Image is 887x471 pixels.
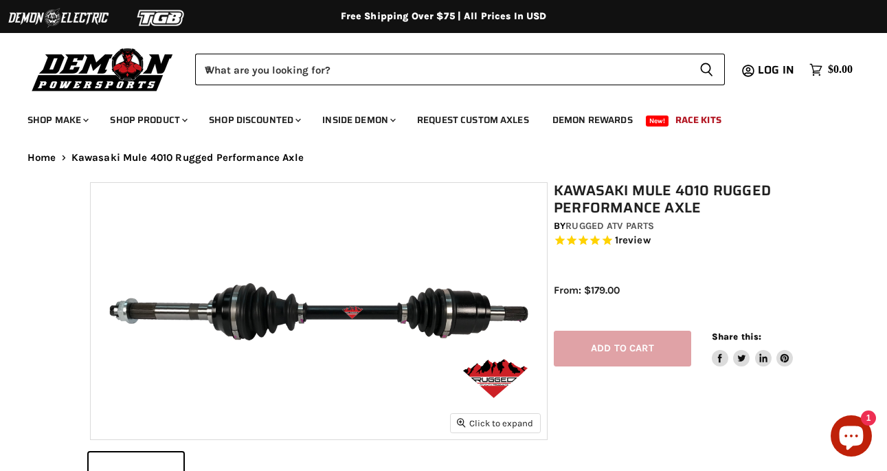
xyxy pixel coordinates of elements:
span: $0.00 [828,63,853,76]
span: New! [646,116,669,127]
span: Kawasaki Mule 4010 Rugged Performance Axle [71,152,304,164]
ul: Main menu [17,100,849,134]
span: From: $179.00 [554,284,620,296]
img: TGB Logo 2 [110,5,213,31]
img: Demon Powersports [27,45,178,94]
a: Shop Make [17,106,97,134]
aside: Share this: [712,331,794,367]
a: Log in [752,64,802,76]
span: Rated 5.0 out of 5 stars 1 reviews [554,234,803,248]
span: 1 reviews [615,234,651,247]
a: Request Custom Axles [407,106,539,134]
a: Rugged ATV Parts [565,220,654,232]
button: Click to expand [451,414,540,432]
a: $0.00 [802,60,860,80]
a: Inside Demon [312,106,404,134]
a: Home [27,152,56,164]
img: Kawasaki Mule 4010 Rugged Performance Axle [91,183,547,440]
a: Shop Discounted [199,106,309,134]
span: Share this: [712,331,761,342]
span: Click to expand [457,418,533,428]
span: review [618,234,651,247]
h1: Kawasaki Mule 4010 Rugged Performance Axle [554,182,803,217]
a: Demon Rewards [542,106,643,134]
div: by [554,219,803,234]
button: Search [688,54,725,85]
img: Demon Electric Logo 2 [7,5,110,31]
form: Product [195,54,725,85]
a: Race Kits [665,106,732,134]
span: Log in [758,61,794,78]
input: When autocomplete results are available use up and down arrows to review and enter to select [195,54,688,85]
a: Shop Product [100,106,196,134]
inbox-online-store-chat: Shopify online store chat [827,415,876,460]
